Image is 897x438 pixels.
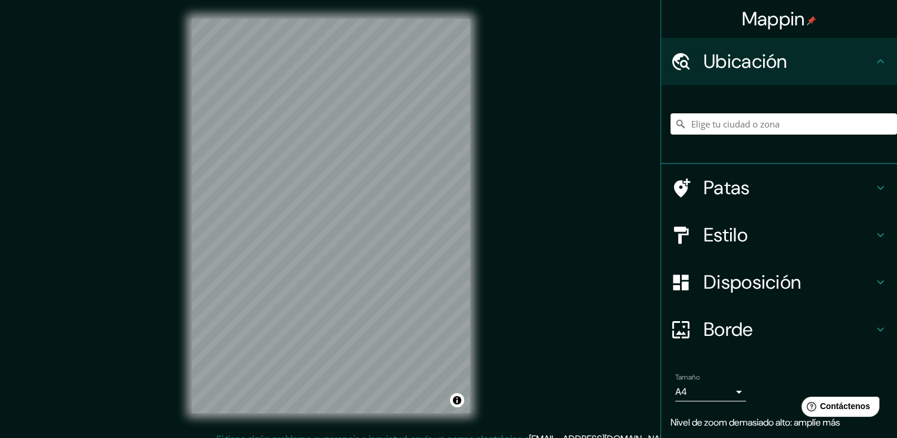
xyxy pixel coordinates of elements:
canvas: Mapa [192,19,470,413]
iframe: Lanzador de widgets de ayuda [792,392,884,425]
div: Estilo [661,211,897,259]
input: Elige tu ciudad o zona [671,113,897,135]
div: Patas [661,164,897,211]
font: Mappin [742,6,805,31]
font: Ubicación [704,49,787,74]
font: Patas [704,175,750,200]
font: Estilo [704,223,748,247]
div: Disposición [661,259,897,306]
font: Borde [704,317,753,342]
button: Activar o desactivar atribución [450,393,464,407]
img: pin-icon.png [807,16,816,25]
font: Disposición [704,270,801,295]
div: Borde [661,306,897,353]
div: Ubicación [661,38,897,85]
font: Nivel de zoom demasiado alto: amplíe más [671,416,840,429]
font: Tamaño [675,372,699,382]
font: A4 [675,385,687,398]
div: A4 [675,383,746,401]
